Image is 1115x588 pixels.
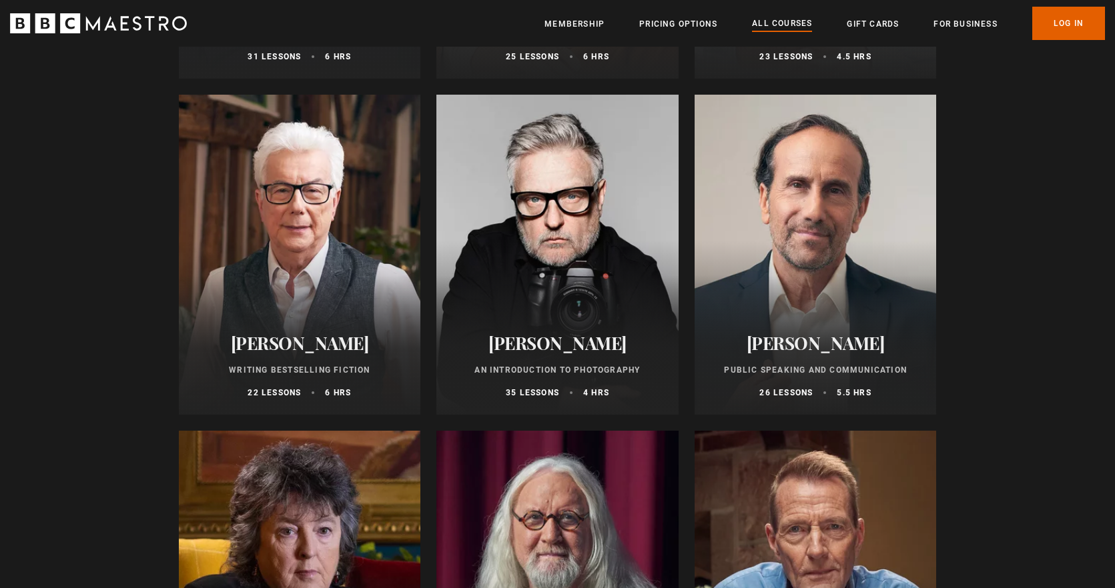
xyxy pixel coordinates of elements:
p: 6 hrs [325,51,351,63]
a: Gift Cards [847,17,899,31]
p: 26 lessons [759,387,813,399]
p: 5.5 hrs [837,387,871,399]
nav: Primary [544,7,1105,40]
p: 6 hrs [583,51,609,63]
a: [PERSON_NAME] Writing Bestselling Fiction 22 lessons 6 hrs [179,95,421,415]
p: An Introduction to Photography [452,364,663,376]
p: 22 lessons [248,387,301,399]
p: Public Speaking and Communication [711,364,921,376]
p: 35 lessons [506,387,559,399]
h2: [PERSON_NAME] [711,333,921,353]
a: For business [934,17,997,31]
svg: BBC Maestro [10,13,187,33]
a: Membership [544,17,605,31]
p: Writing Bestselling Fiction [195,364,405,376]
p: 25 lessons [506,51,559,63]
p: 31 lessons [248,51,301,63]
h2: [PERSON_NAME] [195,333,405,353]
h2: [PERSON_NAME] [452,333,663,353]
a: Log In [1032,7,1105,40]
a: All Courses [752,17,812,31]
p: 6 hrs [325,387,351,399]
a: Pricing Options [639,17,717,31]
p: 4 hrs [583,387,609,399]
a: [PERSON_NAME] An Introduction to Photography 35 lessons 4 hrs [436,95,679,415]
p: 23 lessons [759,51,813,63]
a: [PERSON_NAME] Public Speaking and Communication 26 lessons 5.5 hrs [695,95,937,415]
p: 4.5 hrs [837,51,871,63]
